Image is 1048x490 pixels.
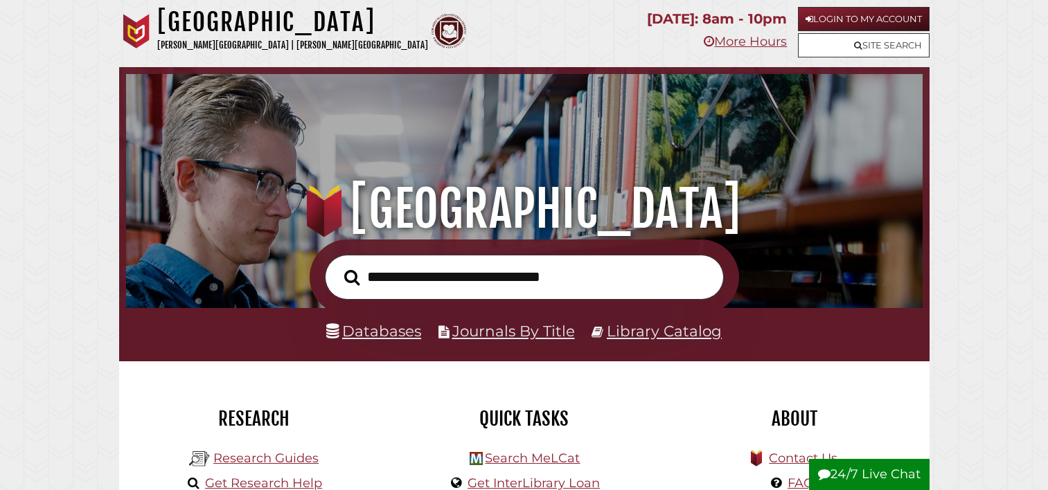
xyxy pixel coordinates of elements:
[798,33,930,57] a: Site Search
[189,448,210,469] img: Hekman Library Logo
[470,452,483,465] img: Hekman Library Logo
[704,34,787,49] a: More Hours
[130,407,379,430] h2: Research
[337,266,366,290] button: Search
[119,14,154,48] img: Calvin University
[400,407,649,430] h2: Quick Tasks
[432,14,466,48] img: Calvin Theological Seminary
[157,37,428,53] p: [PERSON_NAME][GEOGRAPHIC_DATA] | [PERSON_NAME][GEOGRAPHIC_DATA]
[326,322,421,340] a: Databases
[798,7,930,31] a: Login to My Account
[670,407,919,430] h2: About
[213,451,319,466] a: Research Guides
[344,269,359,285] i: Search
[647,7,787,31] p: [DATE]: 8am - 10pm
[157,7,428,37] h1: [GEOGRAPHIC_DATA]
[452,322,575,340] a: Journals By Title
[607,322,722,340] a: Library Catalog
[141,179,907,239] h1: [GEOGRAPHIC_DATA]
[769,451,837,466] a: Contact Us
[485,451,580,466] a: Search MeLCat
